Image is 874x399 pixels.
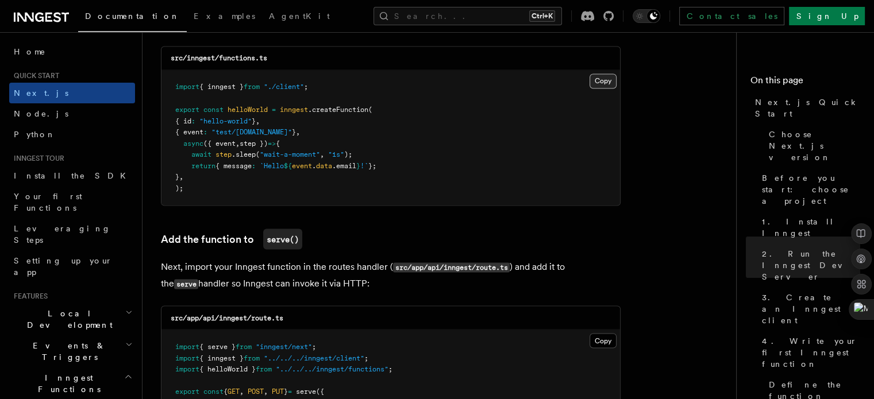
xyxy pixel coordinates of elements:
[356,161,360,169] span: }
[320,150,324,158] span: ,
[14,130,56,139] span: Python
[316,387,324,395] span: ({
[755,96,860,119] span: Next.js Quick Start
[248,387,264,395] span: POST
[276,365,388,373] span: "../../../inngest/functions"
[9,340,125,363] span: Events & Triggers
[590,73,617,88] button: Copy
[762,292,860,326] span: 3. Create an Inngest client
[769,129,860,163] span: Choose Next.js version
[388,365,392,373] span: ;
[14,109,68,118] span: Node.js
[183,139,203,147] span: async
[228,387,240,395] span: GET
[296,127,300,135] span: ,
[757,211,860,243] a: 1. Install Inngest
[272,105,276,113] span: =
[292,161,312,169] span: event
[9,335,135,367] button: Events & Triggers
[175,83,199,91] span: import
[9,154,64,163] span: Inngest tour
[228,105,268,113] span: helloWorld
[175,365,199,373] span: import
[199,365,256,373] span: { helloWorld }
[292,127,296,135] span: }
[9,83,135,103] a: Next.js
[14,224,111,245] span: Leveraging Steps
[161,258,621,292] p: Next, import your Inngest function in the routes handler ( ) and add it to the handler so Inngest...
[85,11,180,21] span: Documentation
[263,228,302,249] code: serve()
[764,124,860,168] a: Choose Next.js version
[175,172,179,180] span: }
[590,333,617,348] button: Copy
[256,117,260,125] span: ,
[171,54,267,62] code: src/inngest/functions.ts
[175,354,199,362] span: import
[762,172,860,207] span: Before you start: choose a project
[215,161,252,169] span: { message
[9,372,124,395] span: Inngest Functions
[244,83,260,91] span: from
[252,117,256,125] span: }
[9,308,125,331] span: Local Development
[296,387,316,395] span: serve
[199,342,236,350] span: { serve }
[9,186,135,218] a: Your first Functions
[191,161,215,169] span: return
[264,387,268,395] span: ,
[215,150,232,158] span: step
[175,117,191,125] span: { id
[312,342,316,350] span: ;
[175,387,199,395] span: export
[368,161,376,169] span: };
[171,313,283,321] code: src/app/api/inngest/route.ts
[280,105,308,113] span: inngest
[224,387,228,395] span: {
[304,83,308,91] span: ;
[203,387,224,395] span: const
[203,139,236,147] span: ({ event
[256,365,272,373] span: from
[344,150,352,158] span: );
[276,139,280,147] span: {
[244,354,260,362] span: from
[312,161,316,169] span: .
[199,83,244,91] span: { inngest }
[316,161,332,169] span: data
[14,256,113,277] span: Setting up your app
[199,354,244,362] span: { inngest }
[757,287,860,331] a: 3. Create an Inngest client
[368,105,372,113] span: (
[762,335,860,370] span: 4. Write your first Inngest function
[78,3,187,32] a: Documentation
[211,127,292,135] span: "test/[DOMAIN_NAME]"
[203,105,224,113] span: const
[256,342,312,350] span: "inngest/next"
[529,10,555,22] kbd: Ctrl+K
[9,124,135,145] a: Python
[393,262,510,272] code: src/app/api/inngest/route.ts
[14,171,133,180] span: Install the SDK
[240,387,244,395] span: ,
[9,165,135,186] a: Install the SDK
[232,150,256,158] span: .sleep
[9,71,59,80] span: Quick start
[174,279,198,289] code: serve
[374,7,562,25] button: Search...Ctrl+K
[757,243,860,287] a: 2. Run the Inngest Dev Server
[9,292,48,301] span: Features
[260,150,320,158] span: "wait-a-moment"
[14,192,82,212] span: Your first Functions
[262,3,337,31] a: AgentKit
[364,354,368,362] span: ;
[679,7,784,25] a: Contact sales
[161,228,302,249] a: Add the function toserve()
[272,387,284,395] span: PUT
[284,161,292,169] span: ${
[789,7,865,25] a: Sign Up
[236,139,240,147] span: ,
[9,41,135,62] a: Home
[288,387,292,395] span: =
[9,250,135,282] a: Setting up your app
